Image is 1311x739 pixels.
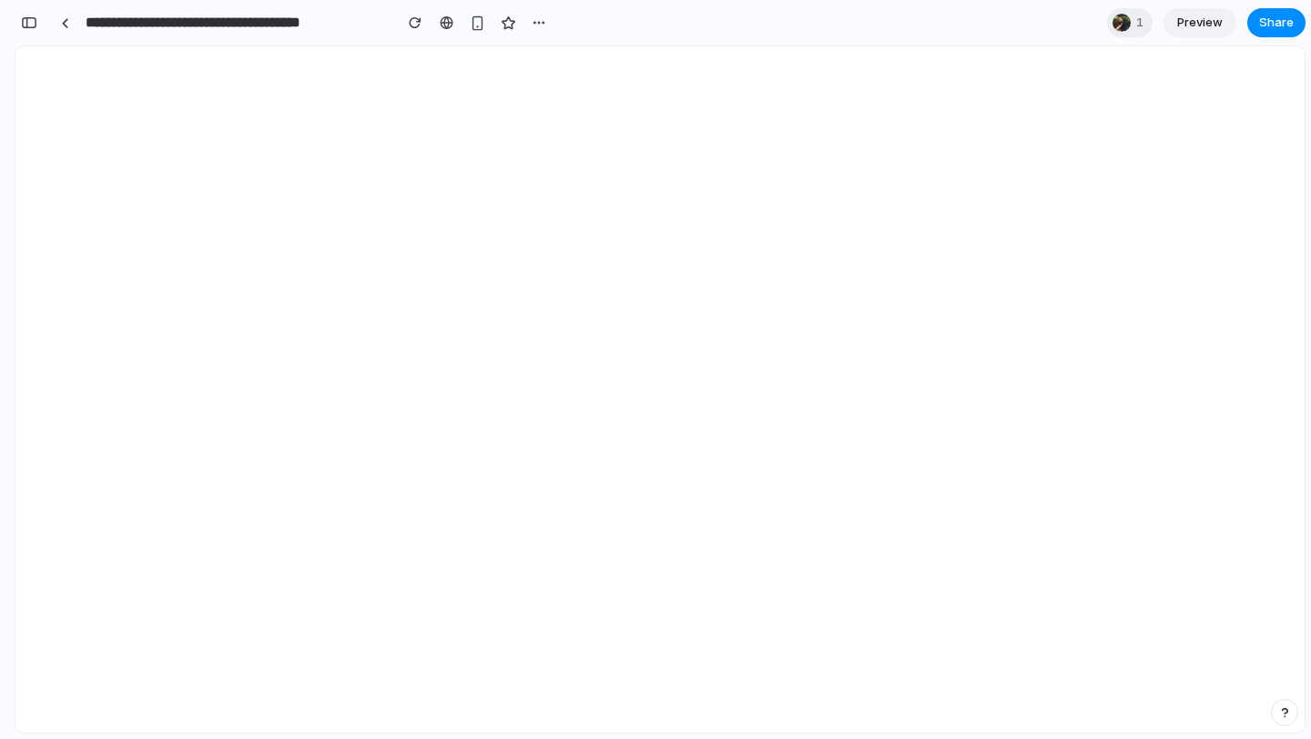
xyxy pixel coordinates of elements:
span: 1 [1136,14,1149,32]
button: Share [1247,8,1306,37]
span: Preview [1177,14,1223,32]
div: 1 [1107,8,1153,37]
a: Preview [1164,8,1236,37]
span: Share [1259,14,1294,32]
